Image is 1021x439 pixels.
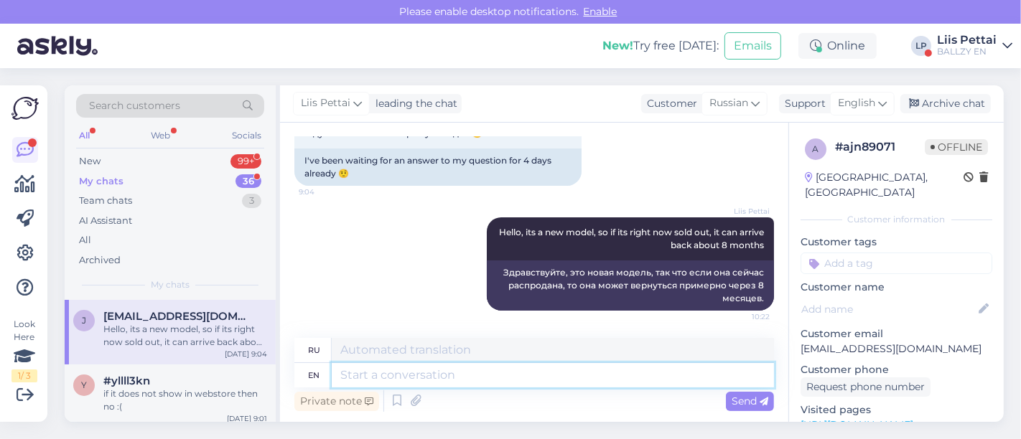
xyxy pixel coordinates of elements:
[801,341,992,357] p: [EMAIL_ADDRESS][DOMAIN_NAME]
[724,32,781,60] button: Emails
[151,278,190,291] span: My chats
[103,374,150,387] span: #yllll3kn
[294,392,379,411] div: Private note
[103,387,267,413] div: if it does not show in webstore then no :(
[79,253,121,268] div: Archived
[579,5,622,18] span: Enable
[801,377,931,397] div: Request phone number
[641,96,697,111] div: Customer
[838,95,875,111] span: English
[81,379,87,390] span: y
[103,323,267,349] div: Hello, its a new model, so if its right now sold out, it can arrive back about 8 months
[487,260,774,311] div: Здравствуйте, это новая модель, так что если она сейчас распродана, то она может вернуться пример...
[716,206,770,217] span: Liis Pettai
[301,95,350,111] span: Liis Pettai
[299,187,353,197] span: 9:04
[801,362,992,377] p: Customer phone
[801,235,992,250] p: Customer tags
[813,143,819,154] span: a
[499,227,766,250] span: Hello, its a new model, so if its right now sold out, it can arrive back about 8 months
[229,126,264,145] div: Socials
[230,154,261,169] div: 99+
[937,46,997,57] div: BALLZY EN
[309,363,320,387] div: en
[225,349,267,359] div: [DATE] 9:04
[937,34,1012,57] a: Liis PettaiBALLZY EN
[602,39,633,52] b: New!
[801,213,992,226] div: Customer information
[801,280,992,295] p: Customer name
[805,170,964,200] div: [GEOGRAPHIC_DATA], [GEOGRAPHIC_DATA]
[925,139,988,155] span: Offline
[779,96,826,111] div: Support
[79,154,101,169] div: New
[801,402,992,417] p: Visited pages
[801,418,913,431] a: [URL][DOMAIN_NAME]
[149,126,174,145] div: Web
[76,126,93,145] div: All
[308,338,320,362] div: ru
[937,34,997,46] div: Liis Pettai
[835,138,925,156] div: # ajn89071
[79,194,132,208] div: Team chats
[801,301,976,317] input: Add name
[602,37,719,55] div: Try free [DATE]:
[900,94,991,113] div: Archive chat
[709,95,748,111] span: Russian
[227,413,267,424] div: [DATE] 9:01
[716,311,770,322] span: 10:22
[103,310,253,323] span: jurikson@inbox.ru
[294,148,582,186] div: I've been waiting for an answer to my question for 4 days already 🤨
[801,326,992,341] p: Customer email
[370,96,457,111] div: leading the chat
[11,369,37,382] div: 1 / 3
[242,194,261,208] div: 3
[89,98,180,113] span: Search customers
[79,174,123,189] div: My chats
[82,315,86,326] span: j
[236,174,261,189] div: 36
[79,214,132,228] div: AI Assistant
[801,252,992,274] input: Add a tag
[11,97,39,120] img: Askly Logo
[11,318,37,382] div: Look Here
[79,233,91,247] div: All
[798,33,877,59] div: Online
[911,36,931,56] div: LP
[732,395,768,407] span: Send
